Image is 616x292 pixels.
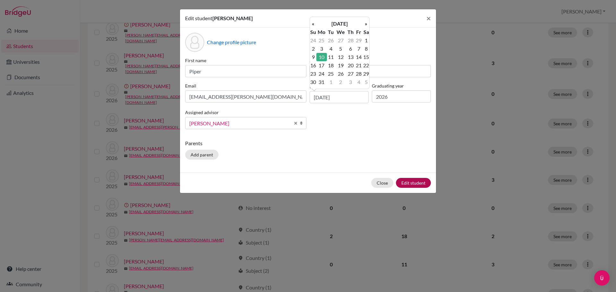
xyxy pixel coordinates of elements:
th: » [363,20,369,28]
td: 23 [310,70,316,78]
td: 24 [316,70,327,78]
td: 25 [327,70,335,78]
th: Fr [355,28,363,36]
td: 15 [363,53,369,61]
p: Parents [185,139,431,147]
td: 5 [363,78,369,86]
label: Graduating year [372,82,431,89]
label: Surname [310,57,431,64]
th: [DATE] [316,20,363,28]
td: 31 [316,78,327,86]
td: 4 [327,45,335,53]
td: 5 [335,45,346,53]
td: 12 [335,53,346,61]
th: Th [346,28,355,36]
label: First name [185,57,306,64]
td: 14 [355,53,363,61]
button: Close [371,178,393,188]
td: 28 [355,70,363,78]
td: 7 [355,45,363,53]
td: 29 [355,36,363,45]
input: dd/mm/yyyy [310,91,369,103]
th: Mo [316,28,327,36]
th: We [335,28,346,36]
td: 25 [316,36,327,45]
th: Sa [363,28,369,36]
td: 2 [335,78,346,86]
td: 27 [335,36,346,45]
td: 26 [327,36,335,45]
label: Assigned advisor [185,109,219,116]
td: 21 [355,61,363,70]
td: 2 [310,45,316,53]
td: 19 [335,61,346,70]
td: 29 [363,70,369,78]
td: 3 [316,45,327,53]
td: 8 [363,45,369,53]
td: 20 [346,61,355,70]
td: 18 [327,61,335,70]
div: Open Intercom Messenger [594,270,610,286]
td: 27 [346,70,355,78]
td: 11 [327,53,335,61]
th: « [310,20,316,28]
td: 22 [363,61,369,70]
span: [PERSON_NAME] [212,15,253,21]
td: 26 [335,70,346,78]
td: 6 [346,45,355,53]
td: 24 [310,36,316,45]
button: Add parent [185,150,218,160]
td: 10 [316,53,327,61]
span: [PERSON_NAME] [189,119,290,128]
span: Edit student [185,15,212,21]
td: 1 [327,78,335,86]
td: 28 [346,36,355,45]
th: Su [310,28,316,36]
td: 13 [346,53,355,61]
td: 9 [310,53,316,61]
span: × [426,13,431,23]
td: 30 [310,78,316,86]
div: Profile picture [185,33,204,52]
label: Email [185,82,306,89]
button: Close [421,9,436,27]
td: 16 [310,61,316,70]
th: Tu [327,28,335,36]
td: 17 [316,61,327,70]
button: Edit student [396,178,431,188]
td: 3 [346,78,355,86]
td: 1 [363,36,369,45]
td: 4 [355,78,363,86]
